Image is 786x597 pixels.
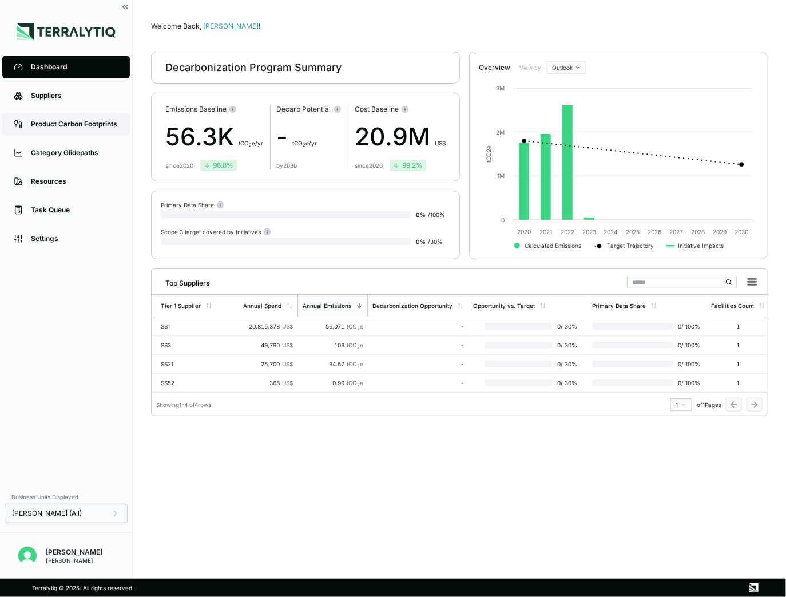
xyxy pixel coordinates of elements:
div: Annual Emissions [303,302,351,309]
div: - [277,118,342,155]
img: Logo [17,23,116,40]
div: Primary Data Share [592,302,646,309]
div: - [372,361,464,367]
span: US$ [282,379,293,386]
text: Calculated Emissions [525,242,581,249]
div: Welcome Back, [151,22,768,31]
span: tCO e [347,323,363,330]
div: Category Glidepaths [31,148,118,157]
div: - [372,379,464,386]
sub: 2 [357,326,360,331]
span: Outlook [552,64,573,71]
div: Showing 1 - 4 of 4 rows [156,401,211,408]
div: 25,700 [243,361,293,367]
text: 2M [496,129,505,136]
span: 0 / 30 % [553,323,583,330]
div: SS52 [161,379,234,386]
sub: 2 [303,143,306,148]
button: 1 [670,398,692,411]
div: Facilities Count [711,302,754,309]
div: [PERSON_NAME] [46,557,102,564]
div: Primary Data Share [161,200,224,209]
div: Business Units Displayed [5,490,128,504]
div: Settings [31,234,118,243]
span: 0 / 30 % [553,379,583,386]
span: US$ [282,323,293,330]
span: [PERSON_NAME] [203,22,260,30]
div: Opportunity vs. Target [473,302,535,309]
div: 1 [711,379,765,386]
div: Scope 3 target covered by Initiatives [161,227,271,236]
div: 56,071 [302,323,363,330]
div: 94.67 [302,361,363,367]
text: 2020 [517,228,531,235]
span: tCO e [347,342,363,349]
img: Lisa Schold [18,547,37,565]
div: 20,815,378 [243,323,293,330]
div: [PERSON_NAME] [46,548,102,557]
text: Target Trajectory [607,242,654,250]
div: Resources [31,177,118,186]
text: 2025 [626,228,640,235]
div: 99.2 % [393,161,423,170]
span: 0 / 30 % [553,342,583,349]
button: Open user button [14,542,41,570]
text: Initiative Impacts [678,242,724,250]
text: 1M [497,172,505,179]
div: 49,790 [243,342,293,349]
div: since 2020 [165,162,193,169]
text: 2027 [669,228,683,235]
sub: 2 [249,143,252,148]
div: Overview [479,63,510,72]
span: tCO e [347,379,363,386]
div: Decarb Potential [277,105,342,114]
text: 2028 [691,228,705,235]
div: 368 [243,379,293,386]
text: 2030 [735,228,748,235]
div: SS3 [161,342,234,349]
div: 103 [302,342,363,349]
span: 0 / 100 % [673,342,702,349]
tspan: 2 [486,149,493,152]
div: Decarbonization Program Summary [165,61,342,74]
text: 2029 [713,228,727,235]
div: 20.9M [355,118,446,155]
div: SS1 [161,323,234,330]
div: by 2030 [277,162,297,169]
text: tCO e [486,145,493,163]
div: since 2020 [355,162,383,169]
div: Product Carbon Footprints [31,120,118,129]
div: Tier 1 Supplier [161,302,201,309]
span: 0 / 100 % [673,361,702,367]
div: 56.3K [165,118,263,155]
span: / 100 % [428,211,445,218]
span: 0 % [416,211,426,218]
div: Annual Spend [243,302,281,309]
div: Cost Baseline [355,105,446,114]
span: 0 / 30 % [553,361,583,367]
div: 1 [676,401,687,408]
button: Outlook [547,61,586,74]
text: 2022 [561,228,574,235]
text: 2026 [648,228,661,235]
span: US$ [282,361,293,367]
text: 0 [501,216,505,223]
div: 96.8 % [204,161,233,170]
div: Dashboard [31,62,118,72]
label: View by [519,64,542,71]
sub: 2 [357,345,360,350]
div: Top Suppliers [156,274,209,288]
span: t CO e/yr [239,140,263,147]
text: 2024 [604,228,618,235]
span: of 1 Pages [697,401,721,408]
span: t CO e/yr [293,140,317,147]
span: 0 / 100 % [673,323,702,330]
span: 0 % [416,238,426,245]
span: tCO e [347,361,363,367]
div: - [372,323,464,330]
span: ! [259,22,260,30]
div: Suppliers [31,91,118,100]
div: 0.99 [302,379,363,386]
sub: 2 [357,363,360,369]
span: US$ [282,342,293,349]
